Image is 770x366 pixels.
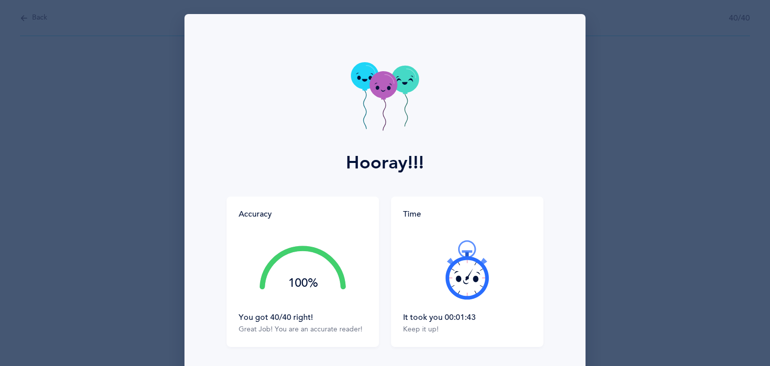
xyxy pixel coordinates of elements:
div: Accuracy [239,209,272,220]
div: Hooray!!! [346,149,424,176]
div: Great Job! You are an accurate reader! [239,325,367,335]
div: 100% [260,277,346,289]
div: Keep it up! [403,325,531,335]
div: It took you 00:01:43 [403,312,531,323]
div: You got 40/40 right! [239,312,367,323]
div: Time [403,209,531,220]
